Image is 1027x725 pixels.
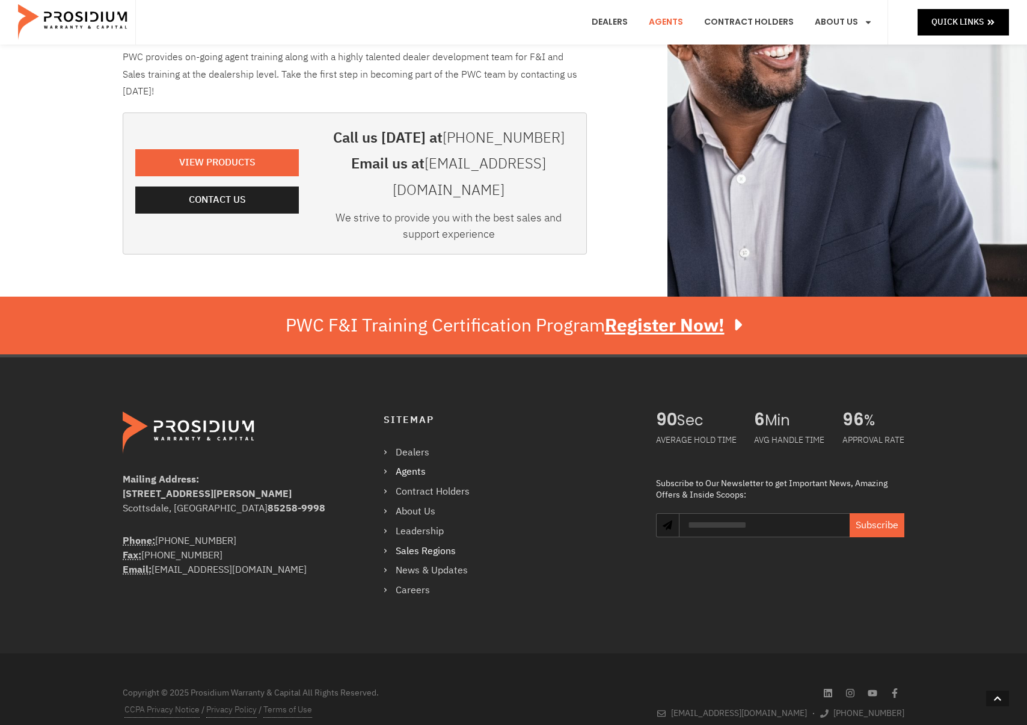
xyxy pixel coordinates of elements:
[384,444,482,461] a: Dealers
[124,702,200,718] a: CCPA Privacy Notice
[842,430,904,451] div: APPROVAL RATE
[268,501,325,516] b: 85258-9998
[123,534,155,548] abbr: Phone Number
[384,582,482,599] a: Careers
[656,412,677,430] span: 90
[123,487,292,501] b: [STREET_ADDRESS][PERSON_NAME]
[123,534,335,577] div: [PHONE_NUMBER] [PHONE_NUMBER] [EMAIL_ADDRESS][DOMAIN_NAME]
[765,412,824,430] span: Min
[384,503,482,520] a: About Us
[864,412,904,430] span: %
[820,706,905,721] a: [PHONE_NUMBER]
[850,513,904,537] button: Subscribe
[384,562,482,579] a: News & Updates
[189,191,246,209] span: Contact Us
[286,315,742,336] div: PWC F&I Training Certification Program
[323,209,574,248] div: We strive to provide you with the best sales and support experience
[754,430,824,451] div: AVG HANDLE TIME
[179,154,256,171] span: View Products
[135,187,299,214] a: Contact Us
[263,702,312,718] a: Terms of Use
[384,483,482,501] a: Contract Holders
[123,472,199,487] b: Mailing Address:
[856,518,898,532] span: Subscribe
[123,548,141,563] strong: Fax:
[384,543,482,560] a: Sales Regions
[323,151,574,203] h3: Email us at
[123,501,335,516] div: Scottsdale, [GEOGRAPHIC_DATA]
[123,49,587,100] div: PWC provides on-going agent training along with a highly talented dealer development team for F&I...
[679,513,904,549] form: Newsletter Form
[656,430,737,451] div: AVERAGE HOLD TIME
[918,9,1009,35] a: Quick Links
[830,706,904,721] span: [PHONE_NUMBER]
[384,523,482,540] a: Leadership
[123,548,141,563] abbr: Fax
[384,412,632,429] h4: Sitemap
[842,412,864,430] span: 96
[656,478,904,501] div: Subscribe to Our Newsletter to get Important News, Amazing Offers & Inside Scoops:
[323,125,574,151] h3: Call us [DATE] at
[123,563,152,577] strong: Email:
[668,706,807,721] span: [EMAIL_ADDRESS][DOMAIN_NAME]
[384,444,482,599] nav: Menu
[206,702,257,718] a: Privacy Policy
[135,149,299,176] a: View Products
[605,312,725,339] u: Register Now!
[657,706,807,721] a: [EMAIL_ADDRESS][DOMAIN_NAME]
[443,127,565,149] a: [PHONE_NUMBER]
[123,563,152,577] abbr: Email Address
[123,534,155,548] strong: Phone:
[123,686,507,699] div: Copyright © 2025 Prosidium Warranty & Capital All Rights Reserved.
[123,702,507,718] div: / /
[393,153,546,200] a: [EMAIL_ADDRESS][DOMAIN_NAME]
[754,412,765,430] span: 6
[384,463,482,481] a: Agents
[931,14,984,29] span: Quick Links
[677,412,737,430] span: Sec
